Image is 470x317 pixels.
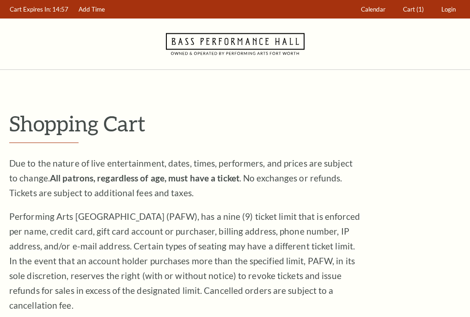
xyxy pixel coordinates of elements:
[9,209,360,313] p: Performing Arts [GEOGRAPHIC_DATA] (PAFW), has a nine (9) ticket limit that is enforced per name, ...
[74,0,110,19] a: Add Time
[441,6,456,13] span: Login
[10,6,51,13] span: Cart Expires In:
[357,0,390,19] a: Calendar
[361,6,385,13] span: Calendar
[403,6,415,13] span: Cart
[9,158,353,198] span: Due to the nature of live entertainment, dates, times, performers, and prices are subject to chan...
[52,6,68,13] span: 14:57
[50,173,239,183] strong: All patrons, regardless of age, must have a ticket
[437,0,460,19] a: Login
[416,6,424,13] span: (1)
[399,0,428,19] a: Cart (1)
[9,112,461,135] p: Shopping Cart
